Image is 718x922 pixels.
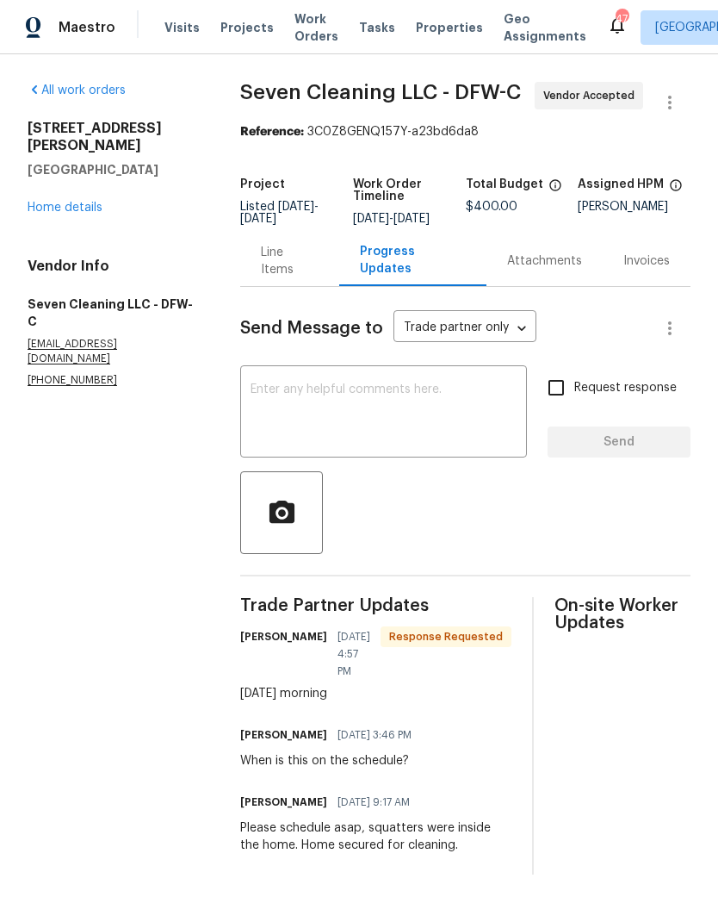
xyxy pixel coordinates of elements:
[240,201,319,225] span: -
[416,19,483,36] span: Properties
[240,126,304,138] b: Reference:
[543,87,641,104] span: Vendor Accepted
[353,178,466,202] h5: Work Order Timeline
[240,597,511,614] span: Trade Partner Updates
[59,19,115,36] span: Maestro
[623,252,670,270] div: Invoices
[240,320,383,337] span: Send Message to
[507,252,582,270] div: Attachments
[240,726,327,744] h6: [PERSON_NAME]
[28,202,102,214] a: Home details
[240,123,690,140] div: 3C0Z8GENQ157Y-a23bd6da8
[393,315,536,343] div: Trade partner only
[337,726,412,744] span: [DATE] 3:46 PM
[578,178,664,190] h5: Assigned HPM
[616,10,628,28] div: 47
[240,82,521,103] span: Seven Cleaning LLC - DFW-C
[337,628,370,680] span: [DATE] 4:57 PM
[164,19,200,36] span: Visits
[382,628,510,645] span: Response Requested
[28,296,199,330] h5: Seven Cleaning LLC - DFW-C
[669,178,683,201] span: The hpm assigned to this work order.
[359,22,395,34] span: Tasks
[28,84,126,97] a: All work orders
[393,213,430,225] span: [DATE]
[261,244,318,278] div: Line Items
[28,161,199,178] h5: [GEOGRAPHIC_DATA]
[466,201,517,213] span: $400.00
[578,201,690,213] div: [PERSON_NAME]
[360,243,466,277] div: Progress Updates
[240,628,327,645] h6: [PERSON_NAME]
[220,19,274,36] span: Projects
[466,178,543,190] h5: Total Budget
[240,201,319,225] span: Listed
[278,201,314,213] span: [DATE]
[240,819,511,854] div: Please schedule asap, squatters were inside the home. Home secured for cleaning.
[240,178,285,190] h5: Project
[240,794,327,811] h6: [PERSON_NAME]
[353,213,430,225] span: -
[337,794,410,811] span: [DATE] 9:17 AM
[548,178,562,201] span: The total cost of line items that have been proposed by Opendoor. This sum includes line items th...
[240,685,511,702] div: [DATE] morning
[353,213,389,225] span: [DATE]
[28,258,199,275] h4: Vendor Info
[28,120,199,154] h2: [STREET_ADDRESS][PERSON_NAME]
[240,213,276,225] span: [DATE]
[554,597,690,632] span: On-site Worker Updates
[294,10,338,45] span: Work Orders
[504,10,586,45] span: Geo Assignments
[574,379,677,397] span: Request response
[240,752,422,769] div: When is this on the schedule?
